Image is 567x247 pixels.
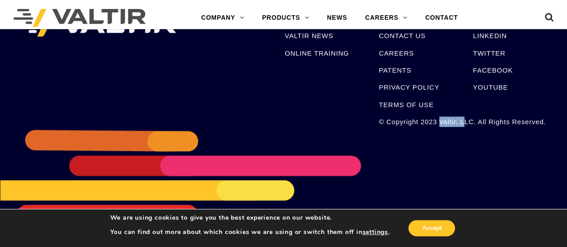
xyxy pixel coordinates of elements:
a: LINKEDIN [473,32,507,39]
a: PRODUCTS [253,9,318,27]
a: ONLINE TRAINING [285,49,349,57]
a: PRIVACY POLICY [379,83,439,91]
a: TERMS OF USE [379,101,433,108]
a: CAREERS [356,9,416,27]
a: NEWS [318,9,356,27]
a: VALTIR NEWS [285,32,333,39]
p: We are using cookies to give you the best experience on our website. [110,214,390,222]
p: You can find out more about which cookies we are using or switch them off in . [110,228,390,236]
button: settings [362,228,388,236]
a: CAREERS [379,49,414,57]
a: YOUTUBE [473,83,508,91]
a: CONTACT US [379,32,425,39]
img: Valtir [13,9,146,27]
p: © Copyright 2023 Valtir, LLC. All Rights Reserved. [379,117,459,127]
a: CONTACT [416,9,467,27]
a: COMPANY [192,9,253,27]
button: Accept [408,220,455,236]
a: TWITTER [473,49,505,57]
a: FACEBOOK [473,66,513,74]
a: PATENTS [379,66,411,74]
